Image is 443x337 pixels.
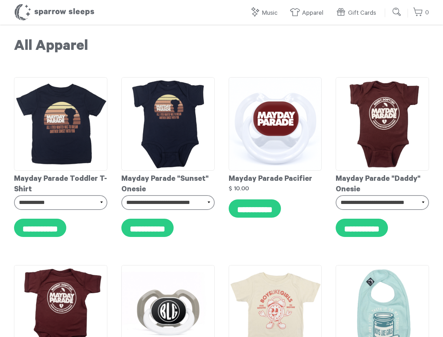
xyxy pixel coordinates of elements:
div: Mayday Parade "Sunset" Onesie [121,171,215,195]
h1: Sparrow Sleeps [14,4,95,21]
h1: All Apparel [14,39,429,56]
div: Mayday Parade Toddler T-Shirt [14,171,107,195]
a: 0 [413,5,429,20]
input: Submit [390,5,404,19]
img: MaydayParade-SunsetToddlerT-shirt_grande.png [14,77,107,171]
a: Apparel [290,6,327,21]
a: Gift Cards [336,6,380,21]
strong: $ 10.00 [229,185,249,191]
div: Mayday Parade Pacifier [229,171,322,185]
a: Music [250,6,281,21]
img: Mayday_Parade_-_Daddy_Onesie_grande.png [336,77,429,171]
img: MaydayParade-SunsetOnesie_grande.png [121,77,215,171]
div: Mayday Parade "Daddy" Onesie [336,171,429,195]
img: MaydayParadePacifierMockup_grande.png [229,77,322,171]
